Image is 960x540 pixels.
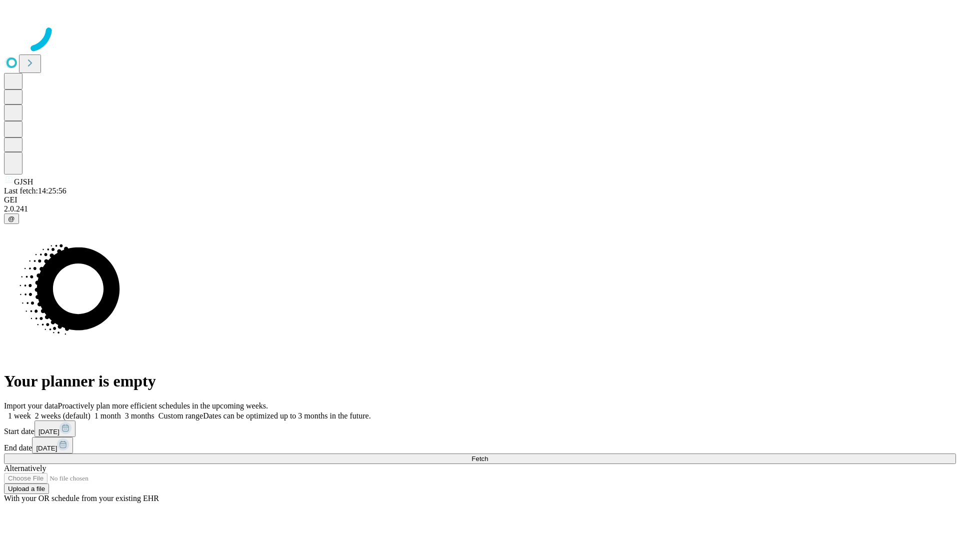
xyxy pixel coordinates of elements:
[94,411,121,420] span: 1 month
[158,411,203,420] span: Custom range
[36,444,57,452] span: [DATE]
[4,420,956,437] div: Start date
[4,453,956,464] button: Fetch
[58,401,268,410] span: Proactively plan more efficient schedules in the upcoming weeks.
[35,411,90,420] span: 2 weeks (default)
[4,195,956,204] div: GEI
[4,483,49,494] button: Upload a file
[14,177,33,186] span: GJSH
[4,213,19,224] button: @
[4,204,956,213] div: 2.0.241
[4,494,159,502] span: With your OR schedule from your existing EHR
[4,372,956,390] h1: Your planner is empty
[4,401,58,410] span: Import your data
[203,411,370,420] span: Dates can be optimized up to 3 months in the future.
[34,420,75,437] button: [DATE]
[471,455,488,462] span: Fetch
[4,437,956,453] div: End date
[32,437,73,453] button: [DATE]
[125,411,154,420] span: 3 months
[38,428,59,435] span: [DATE]
[8,411,31,420] span: 1 week
[4,186,66,195] span: Last fetch: 14:25:56
[4,464,46,472] span: Alternatively
[8,215,15,222] span: @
